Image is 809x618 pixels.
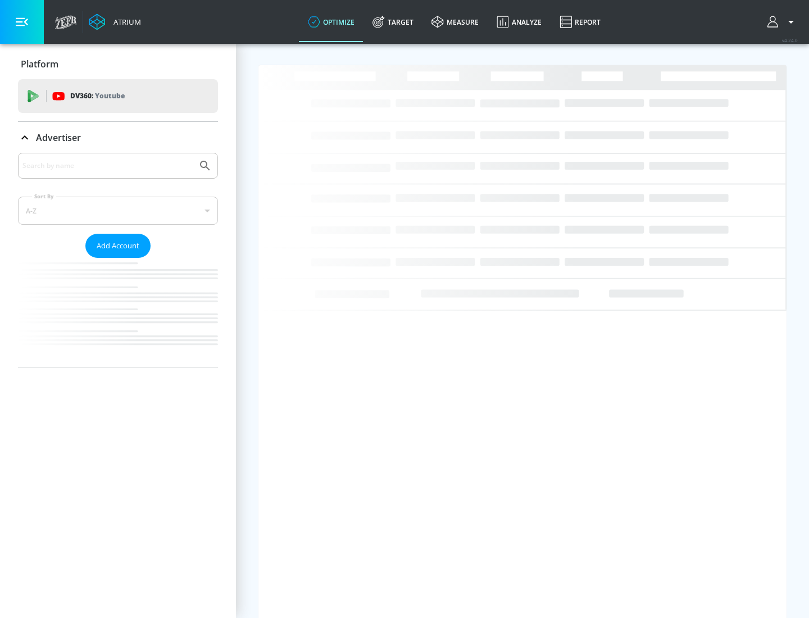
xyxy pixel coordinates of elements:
[18,79,218,113] div: DV360: Youtube
[36,131,81,144] p: Advertiser
[18,122,218,153] div: Advertiser
[109,17,141,27] div: Atrium
[18,197,218,225] div: A-Z
[18,258,218,367] nav: list of Advertiser
[21,58,58,70] p: Platform
[18,153,218,367] div: Advertiser
[18,48,218,80] div: Platform
[22,158,193,173] input: Search by name
[299,2,363,42] a: optimize
[782,37,798,43] span: v 4.24.0
[422,2,488,42] a: measure
[97,239,139,252] span: Add Account
[85,234,151,258] button: Add Account
[89,13,141,30] a: Atrium
[551,2,610,42] a: Report
[70,90,125,102] p: DV360:
[363,2,422,42] a: Target
[32,193,56,200] label: Sort By
[95,90,125,102] p: Youtube
[488,2,551,42] a: Analyze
